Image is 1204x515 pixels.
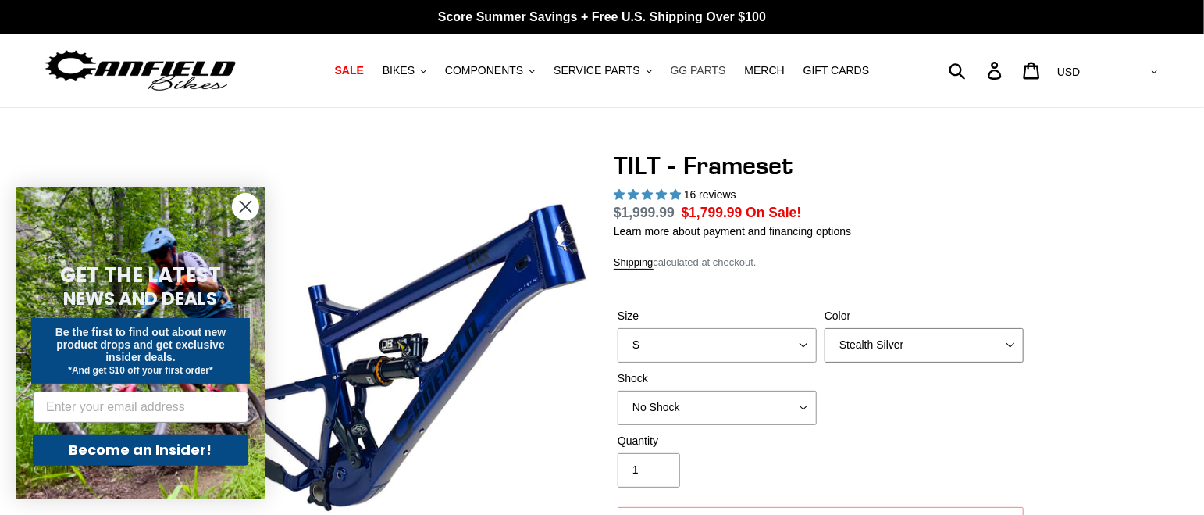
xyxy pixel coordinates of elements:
a: Shipping [614,256,654,270]
span: *And get $10 off your first order* [68,365,212,376]
a: MERCH [737,60,793,81]
span: 5.00 stars [614,188,684,201]
label: Shock [618,370,817,387]
button: Become an Insider! [33,435,248,466]
a: Learn more about payment and financing options [614,225,851,238]
label: Quantity [618,433,817,449]
input: Search [957,53,997,88]
button: Close dialog [232,193,259,220]
input: Enter your email address [33,392,248,423]
button: COMPONENTS [437,60,543,81]
a: GIFT CARDS [796,60,878,81]
span: BIKES [383,64,415,77]
h1: TILT - Frameset [614,151,1028,181]
span: COMPONENTS [445,64,523,77]
label: Color [825,308,1024,324]
button: BIKES [375,60,434,81]
span: SALE [335,64,364,77]
span: On Sale! [746,202,801,223]
span: 16 reviews [684,188,736,201]
a: SALE [327,60,372,81]
button: SERVICE PARTS [546,60,659,81]
span: SERVICE PARTS [554,64,639,77]
span: GG PARTS [671,64,726,77]
s: $1,999.99 [614,205,675,220]
div: calculated at checkout. [614,255,1028,270]
span: $1,799.99 [682,205,743,220]
span: Be the first to find out about new product drops and get exclusive insider deals. [55,326,226,363]
span: GIFT CARDS [803,64,870,77]
span: MERCH [745,64,785,77]
a: GG PARTS [663,60,734,81]
span: NEWS AND DEALS [64,286,218,311]
img: Canfield Bikes [43,46,238,95]
span: GET THE LATEST [60,261,221,289]
label: Size [618,308,817,324]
